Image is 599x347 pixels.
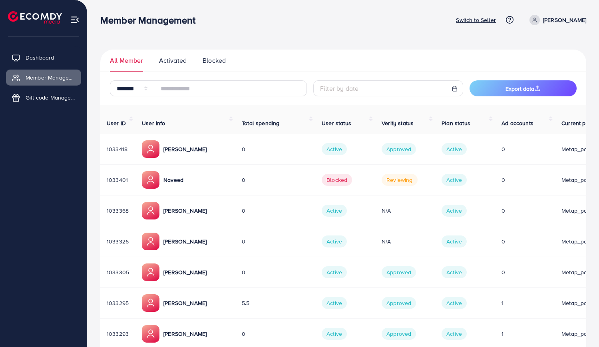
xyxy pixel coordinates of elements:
[6,70,81,86] a: Member Management
[163,298,207,308] p: [PERSON_NAME]
[8,11,62,24] img: logo
[107,176,128,184] span: 1033401
[100,14,202,26] h3: Member Management
[382,207,391,215] span: N/A
[26,54,54,62] span: Dashboard
[242,207,245,215] span: 0
[501,145,505,153] span: 0
[442,205,467,217] span: Active
[442,328,467,340] span: Active
[322,205,347,217] span: Active
[242,330,245,338] span: 0
[526,15,586,25] a: [PERSON_NAME]
[442,297,467,309] span: Active
[142,171,159,189] img: ic-member-manager.00abd3e0.svg
[382,174,417,186] span: Reviewing
[543,15,586,25] p: [PERSON_NAME]
[501,119,533,127] span: Ad accounts
[242,145,245,153] span: 0
[26,74,75,82] span: Member Management
[142,202,159,219] img: ic-member-manager.00abd3e0.svg
[382,119,414,127] span: Verify status
[107,237,129,245] span: 1033326
[242,237,245,245] span: 0
[382,297,416,309] span: Approved
[107,268,129,276] span: 1033305
[322,328,347,340] span: Active
[163,329,207,339] p: [PERSON_NAME]
[322,235,347,247] span: Active
[107,330,129,338] span: 1033293
[322,119,351,127] span: User status
[242,299,249,307] span: 5.5
[26,94,75,102] span: Gift code Management
[107,145,127,153] span: 1033418
[322,266,347,278] span: Active
[565,311,593,341] iframe: Chat
[501,237,505,245] span: 0
[561,119,594,127] span: Current plan
[501,207,505,215] span: 0
[442,174,467,186] span: Active
[242,119,279,127] span: Total spending
[505,85,541,93] span: Export data
[442,119,470,127] span: Plan status
[142,263,159,281] img: ic-member-manager.00abd3e0.svg
[163,175,183,185] p: Naveed
[6,90,81,106] a: Gift code Management
[322,143,347,155] span: Active
[163,237,207,246] p: [PERSON_NAME]
[442,266,467,278] span: Active
[107,119,126,127] span: User ID
[320,84,358,93] span: Filter by date
[382,237,391,245] span: N/A
[142,119,165,127] span: User info
[322,297,347,309] span: Active
[110,56,143,65] span: All Member
[142,233,159,250] img: ic-member-manager.00abd3e0.svg
[142,325,159,343] img: ic-member-manager.00abd3e0.svg
[501,299,503,307] span: 1
[163,267,207,277] p: [PERSON_NAME]
[382,143,416,155] span: Approved
[470,80,577,96] button: Export data
[107,207,129,215] span: 1033368
[203,56,226,65] span: Blocked
[242,176,245,184] span: 0
[501,176,505,184] span: 0
[382,328,416,340] span: Approved
[442,143,467,155] span: Active
[382,266,416,278] span: Approved
[6,50,81,66] a: Dashboard
[163,144,207,154] p: [PERSON_NAME]
[70,15,80,24] img: menu
[442,235,467,247] span: Active
[107,299,129,307] span: 1033295
[501,268,505,276] span: 0
[163,206,207,215] p: [PERSON_NAME]
[159,56,187,65] span: Activated
[142,294,159,312] img: ic-member-manager.00abd3e0.svg
[501,330,503,338] span: 1
[456,15,496,25] p: Switch to Seller
[242,268,245,276] span: 0
[142,140,159,158] img: ic-member-manager.00abd3e0.svg
[322,174,352,186] span: Blocked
